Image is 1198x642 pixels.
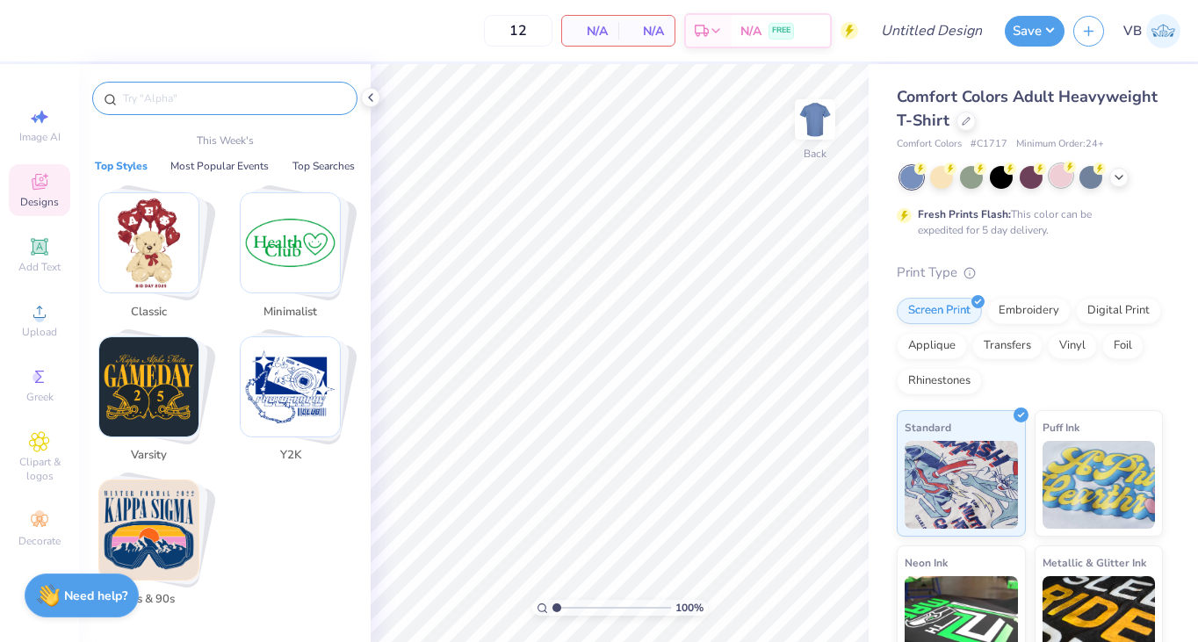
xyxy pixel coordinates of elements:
span: FREE [772,25,790,37]
img: Standard [905,441,1018,529]
span: Minimum Order: 24 + [1016,137,1104,152]
span: 100 % [675,600,704,616]
div: Vinyl [1048,333,1097,359]
span: Standard [905,418,951,436]
span: N/A [740,22,761,40]
img: Varsity [99,337,198,436]
div: Digital Print [1076,298,1161,324]
strong: Fresh Prints Flash: [918,207,1011,221]
button: Stack Card Button 80s & 90s [88,480,220,615]
p: This Week's [197,133,254,148]
span: Y2K [262,447,319,465]
span: Add Text [18,260,61,274]
div: Screen Print [897,298,982,324]
div: Applique [897,333,967,359]
span: 80s & 90s [120,591,177,609]
div: Rhinestones [897,368,982,394]
img: Classic [99,193,198,292]
span: Comfort Colors [897,137,962,152]
div: Back [804,146,826,162]
span: VB [1123,21,1142,41]
button: Save [1005,16,1064,47]
span: Greek [26,390,54,404]
a: VB [1123,14,1180,48]
span: Minimalist [262,304,319,321]
div: This color can be expedited for 5 day delivery. [918,206,1134,238]
span: Clipart & logos [9,455,70,483]
img: Victoria Barrett [1146,14,1180,48]
span: N/A [629,22,664,40]
span: Comfort Colors Adult Heavyweight T-Shirt [897,86,1158,131]
span: Varsity [120,447,177,465]
button: Top Styles [90,157,153,175]
img: Y2K [241,337,340,436]
img: 80s & 90s [99,480,198,580]
button: Top Searches [287,157,360,175]
button: Stack Card Button Varsity [88,336,220,472]
span: N/A [573,22,608,40]
img: Back [797,102,833,137]
span: Decorate [18,534,61,548]
span: Neon Ink [905,553,948,572]
button: Stack Card Button Y2K [229,336,362,472]
span: Classic [120,304,177,321]
span: Designs [20,195,59,209]
div: Print Type [897,263,1163,283]
button: Stack Card Button Classic [88,192,220,328]
div: Foil [1102,333,1144,359]
button: Stack Card Button Minimalist [229,192,362,328]
button: Most Popular Events [165,157,274,175]
img: Puff Ink [1043,441,1156,529]
img: Minimalist [241,193,340,292]
div: Transfers [972,333,1043,359]
input: – – [484,15,552,47]
span: # C1717 [971,137,1007,152]
span: Upload [22,325,57,339]
div: Embroidery [987,298,1071,324]
span: Image AI [19,130,61,144]
strong: Need help? [64,588,127,604]
span: Puff Ink [1043,418,1079,436]
input: Try "Alpha" [121,90,346,107]
span: Metallic & Glitter Ink [1043,553,1146,572]
input: Untitled Design [867,13,996,48]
